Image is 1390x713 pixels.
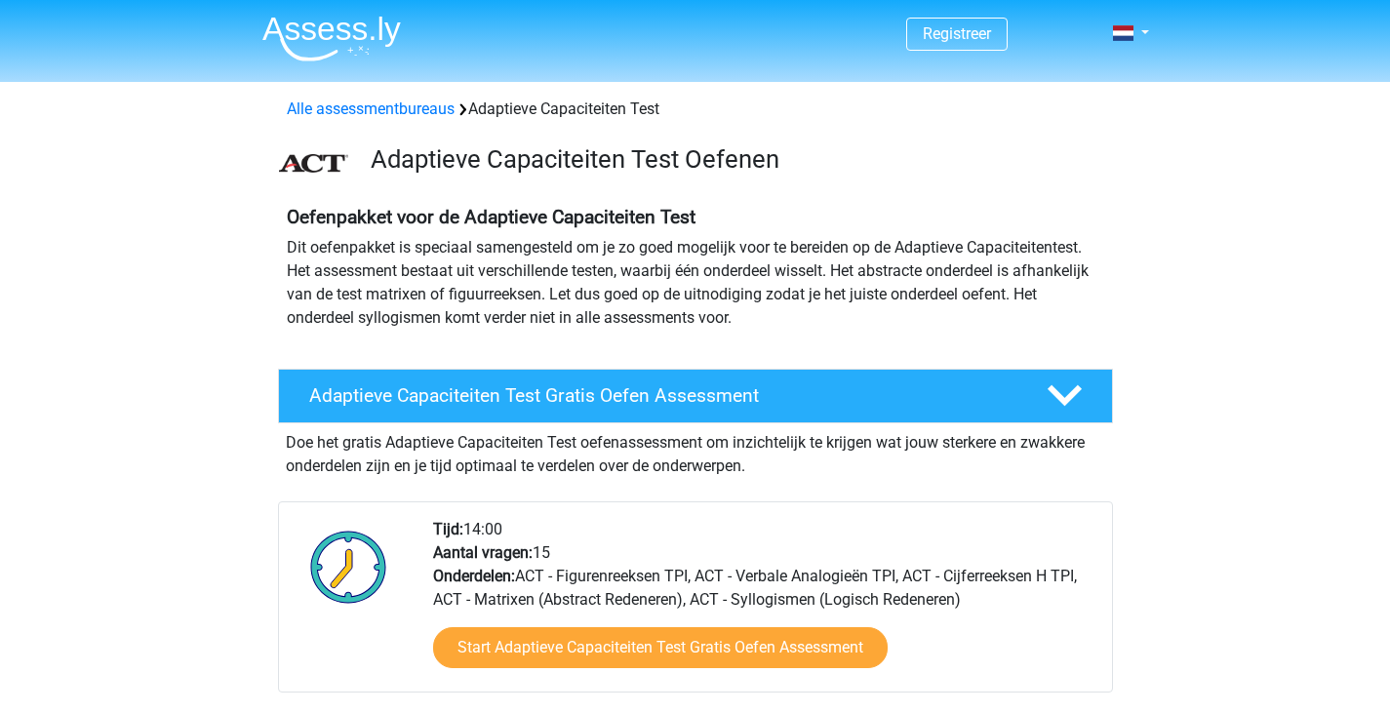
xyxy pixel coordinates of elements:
b: Aantal vragen: [433,543,533,562]
b: Tijd: [433,520,463,538]
a: Alle assessmentbureaus [287,99,455,118]
b: Oefenpakket voor de Adaptieve Capaciteiten Test [287,206,695,228]
a: Adaptieve Capaciteiten Test Gratis Oefen Assessment [270,369,1121,423]
h3: Adaptieve Capaciteiten Test Oefenen [371,144,1097,175]
div: Doe het gratis Adaptieve Capaciteiten Test oefenassessment om inzichtelijk te krijgen wat jouw st... [278,423,1113,478]
div: Adaptieve Capaciteiten Test [279,98,1112,121]
p: Dit oefenpakket is speciaal samengesteld om je zo goed mogelijk voor te bereiden op de Adaptieve ... [287,236,1104,330]
h4: Adaptieve Capaciteiten Test Gratis Oefen Assessment [309,384,1015,407]
img: Klok [299,518,398,615]
img: ACT [279,154,348,173]
div: 14:00 15 ACT - Figurenreeksen TPI, ACT - Verbale Analogieën TPI, ACT - Cijferreeksen H TPI, ACT -... [418,518,1111,692]
b: Onderdelen: [433,567,515,585]
a: Start Adaptieve Capaciteiten Test Gratis Oefen Assessment [433,627,888,668]
img: Assessly [262,16,401,61]
a: Registreer [923,24,991,43]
